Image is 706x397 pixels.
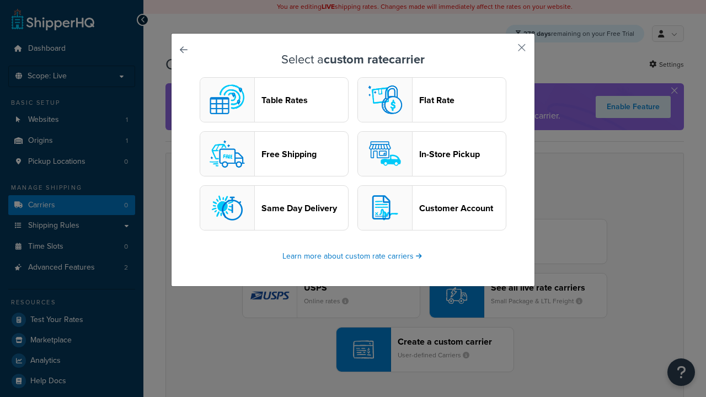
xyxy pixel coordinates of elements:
button: custom logoTable Rates [200,77,349,122]
img: sameday logo [205,186,249,230]
img: customerAccount logo [363,186,407,230]
strong: custom rate carrier [324,50,425,68]
img: custom logo [205,78,249,122]
button: pickup logoIn-Store Pickup [357,131,506,176]
button: customerAccount logoCustomer Account [357,185,506,230]
a: Learn more about custom rate carriers [282,250,424,262]
button: free logoFree Shipping [200,131,349,176]
header: Same Day Delivery [261,203,348,213]
header: Flat Rate [419,95,506,105]
header: Table Rates [261,95,348,105]
button: sameday logoSame Day Delivery [200,185,349,230]
img: free logo [205,132,249,176]
img: pickup logo [363,132,407,176]
header: In-Store Pickup [419,149,506,159]
h3: Select a [199,53,507,66]
header: Free Shipping [261,149,348,159]
header: Customer Account [419,203,506,213]
img: flat logo [363,78,407,122]
button: flat logoFlat Rate [357,77,506,122]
